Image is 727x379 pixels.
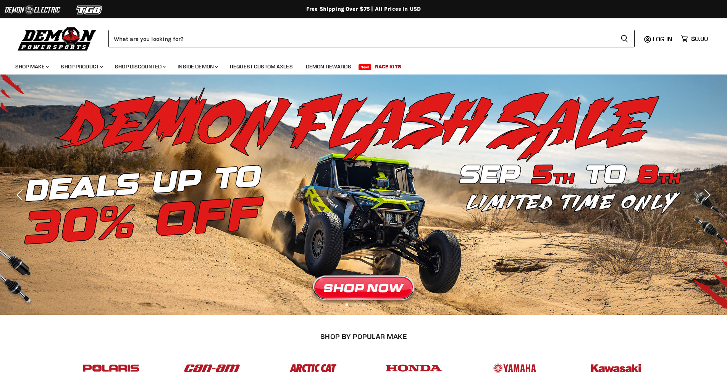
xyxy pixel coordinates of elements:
ul: Main menu [10,56,706,75]
a: $0.00 [677,33,712,44]
form: Product [108,30,635,47]
span: $0.00 [691,35,708,42]
a: Shop Make [10,59,53,75]
button: Previous [13,187,29,202]
button: Search [614,30,635,47]
li: Page dot 1 [346,303,348,306]
h2: SHOP BY POPULAR MAKE [68,332,660,340]
a: Log in [649,36,677,42]
input: Search [108,30,614,47]
img: Demon Electric Logo 2 [4,3,61,17]
a: Race Kits [369,59,407,75]
li: Page dot 2 [354,303,357,306]
span: Log in [653,35,672,43]
img: TGB Logo 2 [61,3,118,17]
a: Shop Discounted [109,59,170,75]
span: New! [359,64,372,70]
li: Page dot 5 [379,303,382,306]
button: Next [698,187,714,202]
a: Demon Rewards [300,59,357,75]
img: Demon Powersports [15,25,99,52]
div: Free Shipping Over $75 | All Prices In USD [58,6,669,13]
a: Shop Product [55,59,108,75]
a: Inside Demon [172,59,223,75]
li: Page dot 4 [371,303,373,306]
li: Page dot 3 [362,303,365,306]
a: Request Custom Axles [224,59,299,75]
